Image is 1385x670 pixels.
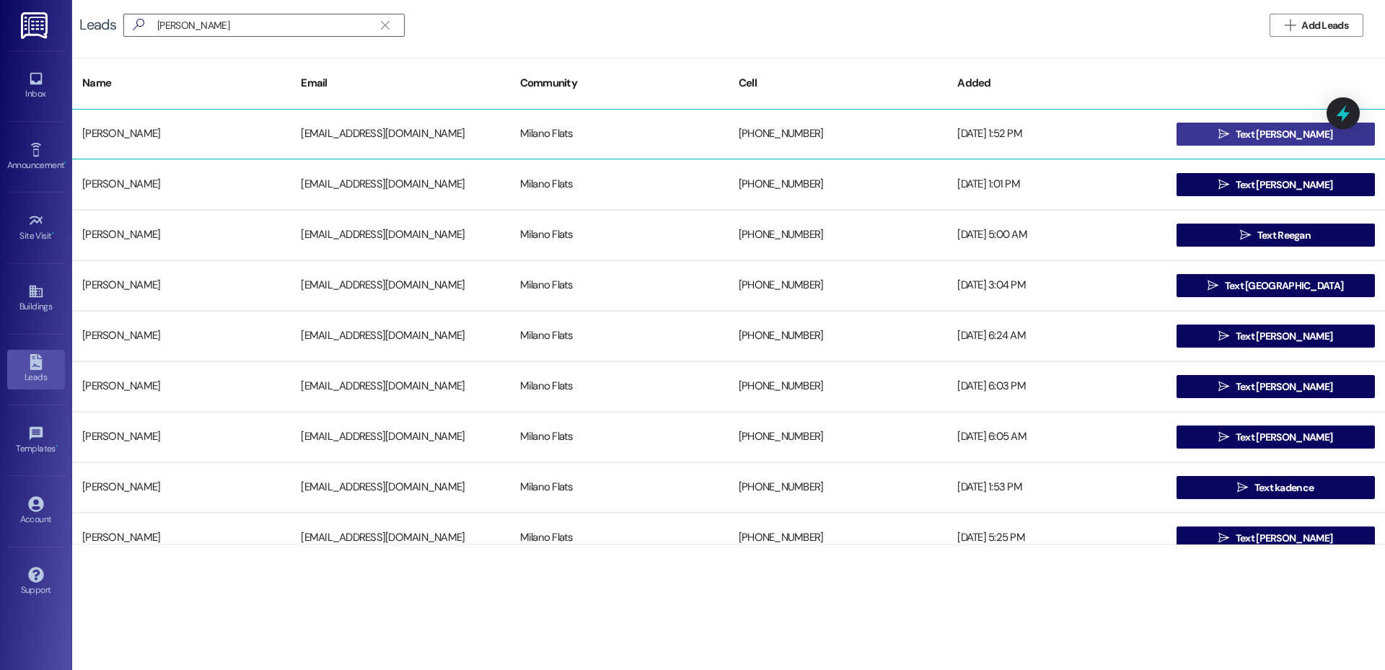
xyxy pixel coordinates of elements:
[1218,128,1229,140] i: 
[1218,179,1229,190] i: 
[72,271,291,300] div: [PERSON_NAME]
[729,221,947,250] div: [PHONE_NUMBER]
[510,271,729,300] div: Milano Flats
[947,322,1166,351] div: [DATE] 6:24 AM
[72,221,291,250] div: [PERSON_NAME]
[510,524,729,552] div: Milano Flats
[72,170,291,199] div: [PERSON_NAME]
[1240,229,1251,241] i: 
[79,17,116,32] div: Leads
[374,14,397,36] button: Clear text
[64,158,66,168] span: •
[1236,329,1332,344] span: Text [PERSON_NAME]
[729,66,947,101] div: Cell
[729,271,947,300] div: [PHONE_NUMBER]
[72,473,291,502] div: [PERSON_NAME]
[291,473,509,502] div: [EMAIL_ADDRESS][DOMAIN_NAME]
[291,372,509,401] div: [EMAIL_ADDRESS][DOMAIN_NAME]
[157,15,374,35] input: Search name/email/community (quotes for exact match e.g. "John Smith")
[7,66,65,105] a: Inbox
[381,19,389,31] i: 
[729,322,947,351] div: [PHONE_NUMBER]
[510,423,729,451] div: Milano Flats
[510,221,729,250] div: Milano Flats
[510,372,729,401] div: Milano Flats
[52,229,54,239] span: •
[291,170,509,199] div: [EMAIL_ADDRESS][DOMAIN_NAME]
[510,473,729,502] div: Milano Flats
[56,441,58,451] span: •
[947,524,1166,552] div: [DATE] 5:25 PM
[291,120,509,149] div: [EMAIL_ADDRESS][DOMAIN_NAME]
[291,322,509,351] div: [EMAIL_ADDRESS][DOMAIN_NAME]
[291,66,509,101] div: Email
[947,120,1166,149] div: [DATE] 1:52 PM
[291,221,509,250] div: [EMAIL_ADDRESS][DOMAIN_NAME]
[510,66,729,101] div: Community
[729,524,947,552] div: [PHONE_NUMBER]
[1236,127,1332,142] span: Text [PERSON_NAME]
[7,350,65,389] a: Leads
[1177,224,1375,247] button: Text Reegan
[7,208,65,247] a: Site Visit •
[291,524,509,552] div: [EMAIL_ADDRESS][DOMAIN_NAME]
[1285,19,1296,31] i: 
[127,17,150,32] i: 
[947,372,1166,401] div: [DATE] 6:03 PM
[510,322,729,351] div: Milano Flats
[947,221,1166,250] div: [DATE] 5:00 AM
[1177,476,1375,499] button: Text kadence
[1237,482,1248,493] i: 
[7,421,65,460] a: Templates •
[1225,278,1344,294] span: Text [GEOGRAPHIC_DATA]
[947,473,1166,502] div: [DATE] 1:53 PM
[21,12,50,39] img: ResiDesk Logo
[7,563,65,601] a: Support
[72,524,291,552] div: [PERSON_NAME]
[7,279,65,318] a: Buildings
[72,322,291,351] div: [PERSON_NAME]
[947,271,1166,300] div: [DATE] 3:04 PM
[1236,531,1332,546] span: Text [PERSON_NAME]
[1254,480,1314,495] span: Text kadence
[1208,280,1218,291] i: 
[947,423,1166,451] div: [DATE] 6:05 AM
[510,170,729,199] div: Milano Flats
[729,372,947,401] div: [PHONE_NUMBER]
[1270,14,1363,37] button: Add Leads
[1236,430,1332,445] span: Text [PERSON_NAME]
[1177,526,1375,550] button: Text [PERSON_NAME]
[729,120,947,149] div: [PHONE_NUMBER]
[1301,18,1348,33] span: Add Leads
[72,372,291,401] div: [PERSON_NAME]
[72,120,291,149] div: [PERSON_NAME]
[1218,381,1229,392] i: 
[72,423,291,451] div: [PERSON_NAME]
[1177,325,1375,348] button: Text [PERSON_NAME]
[1177,274,1375,297] button: Text [GEOGRAPHIC_DATA]
[510,120,729,149] div: Milano Flats
[1177,375,1375,398] button: Text [PERSON_NAME]
[291,271,509,300] div: [EMAIL_ADDRESS][DOMAIN_NAME]
[1177,426,1375,449] button: Text [PERSON_NAME]
[7,492,65,531] a: Account
[1218,330,1229,342] i: 
[947,170,1166,199] div: [DATE] 1:01 PM
[1218,532,1229,544] i: 
[947,66,1166,101] div: Added
[729,473,947,502] div: [PHONE_NUMBER]
[729,423,947,451] div: [PHONE_NUMBER]
[291,423,509,451] div: [EMAIL_ADDRESS][DOMAIN_NAME]
[729,170,947,199] div: [PHONE_NUMBER]
[1177,173,1375,196] button: Text [PERSON_NAME]
[1257,228,1311,243] span: Text Reegan
[1177,123,1375,146] button: Text [PERSON_NAME]
[1236,379,1332,394] span: Text [PERSON_NAME]
[1218,431,1229,443] i: 
[72,66,291,101] div: Name
[1236,177,1332,193] span: Text [PERSON_NAME]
